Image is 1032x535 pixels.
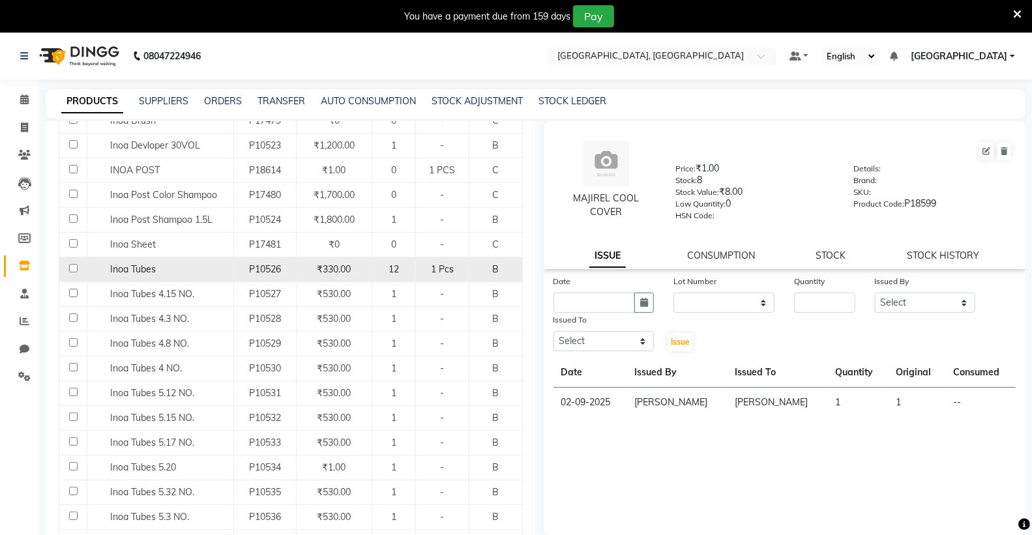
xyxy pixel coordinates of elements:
span: P10526 [249,263,281,275]
div: ₹1.00 [675,162,834,180]
span: Inoa Tubes 5.15 NO. [110,412,194,424]
label: Details: [853,163,881,175]
span: - [441,313,445,325]
span: Inoa Tubes 5.12 NO. [110,387,194,399]
span: C [492,115,499,126]
span: - [441,511,445,523]
span: Inoa Tubes 5.17 NO. [110,437,194,448]
span: P10534 [249,461,281,473]
span: 0 [391,164,396,176]
div: 8 [675,173,834,192]
th: Issued To [728,358,828,388]
a: STOCK HISTORY [907,250,979,261]
span: - [441,189,445,201]
span: Inoa Tubes 5.20 [110,461,176,473]
span: - [441,239,445,250]
td: [PERSON_NAME] [728,388,828,418]
span: 1 [391,486,396,498]
span: 1 [391,139,396,151]
span: C [492,239,499,250]
label: Stock Value: [675,186,719,198]
label: Issued To [553,314,587,326]
span: ₹1,700.00 [314,189,355,201]
span: ₹1,200.00 [314,139,355,151]
span: Inoa Devloper 30VOL [110,139,200,151]
span: - [441,115,445,126]
span: - [441,338,445,349]
span: 1 [391,338,396,349]
label: Brand: [853,175,877,186]
span: B [492,313,499,325]
span: 1 [391,461,396,473]
span: B [492,387,499,399]
label: Issued By [875,276,909,287]
span: [GEOGRAPHIC_DATA] [911,50,1007,63]
a: SUPPLIERS [139,95,188,107]
span: B [492,263,499,275]
span: Inoa Tubes 5.3 NO. [110,511,189,523]
span: Inoa Post Color Shampoo [110,189,217,201]
span: Inoa Tubes 4 NO. [110,362,182,374]
span: ₹530.00 [317,362,351,374]
span: - [441,288,445,300]
div: 0 [675,197,834,215]
span: B [492,288,499,300]
label: HSN Code: [675,210,715,222]
span: Inoa Sheet [110,239,156,250]
div: MAJIREL COOL COVER [557,192,656,219]
span: ₹530.00 [317,486,351,498]
span: - [441,214,445,225]
td: 02-09-2025 [553,388,627,418]
span: 0 [391,189,396,201]
span: 12 [389,263,399,275]
span: ₹330.00 [317,263,351,275]
img: avatar [583,141,629,186]
span: - [441,412,445,424]
td: 1 [827,388,888,418]
label: Lot Number [673,276,716,287]
div: ₹8.00 [675,185,834,203]
span: ₹530.00 [317,437,351,448]
span: ₹1,800.00 [314,214,355,225]
span: Inoa Brush [110,115,156,126]
div: You have a payment due from 159 days [404,10,570,23]
span: P10527 [249,288,281,300]
span: P10529 [249,338,281,349]
span: P10524 [249,214,281,225]
td: -- [945,388,1016,418]
span: P10535 [249,486,281,498]
span: 1 [391,313,396,325]
span: 1 Pcs [431,263,454,275]
span: 1 [391,387,396,399]
th: Consumed [945,358,1016,388]
span: 1 [391,362,396,374]
span: B [492,362,499,374]
th: Date [553,358,627,388]
a: STOCK LEDGER [538,95,606,107]
label: Price: [675,163,696,175]
span: 1 PCS [430,164,456,176]
span: P17479 [249,115,281,126]
span: INOA POST [110,164,160,176]
span: 1 [391,437,396,448]
a: AUTO CONSUMPTION [321,95,416,107]
span: P17480 [249,189,281,201]
label: Product Code: [853,198,904,210]
span: B [492,214,499,225]
span: 1 [391,412,396,424]
span: 1 [391,511,396,523]
span: B [492,338,499,349]
span: Inoa Tubes 5.32 NO. [110,486,194,498]
span: B [492,486,499,498]
span: ₹0 [329,239,340,250]
a: ORDERS [204,95,242,107]
a: PRODUCTS [61,90,123,113]
span: B [492,511,499,523]
span: Inoa Tubes 4.3 NO. [110,313,189,325]
span: ₹530.00 [317,313,351,325]
span: P18614 [249,164,281,176]
th: Original [888,358,945,388]
th: Quantity [827,358,888,388]
td: [PERSON_NAME] [627,388,728,418]
span: - [441,362,445,374]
